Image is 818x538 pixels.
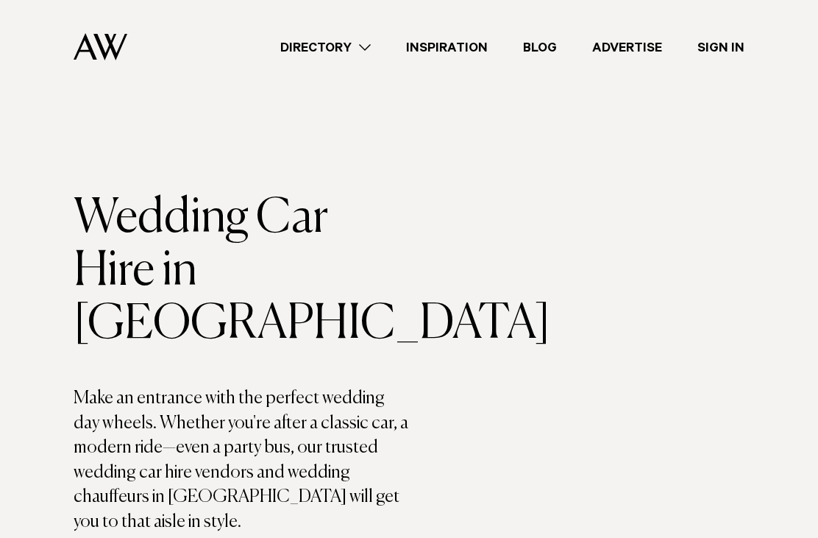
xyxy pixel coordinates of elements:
img: Auckland Weddings Logo [74,33,127,60]
a: Sign In [680,38,762,57]
a: Blog [505,38,575,57]
a: Inspiration [388,38,505,57]
p: Make an entrance with the perfect wedding day wheels. Whether you're after a classic car, a moder... [74,386,409,535]
h1: Wedding Car Hire in [GEOGRAPHIC_DATA] [74,192,409,351]
a: Directory [263,38,388,57]
a: Advertise [575,38,680,57]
